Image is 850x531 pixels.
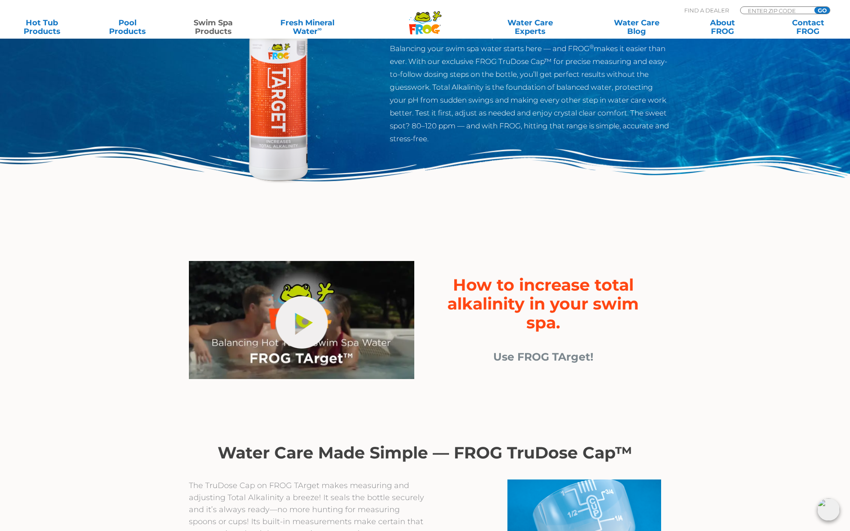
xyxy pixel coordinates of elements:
span: How to increase total alkalinity in your swim spa. [447,275,639,333]
a: PoolProducts [94,18,161,36]
img: openIcon [817,498,840,521]
p: Balancing your swim spa water starts here — and FROG makes it easier than ever. With our exclusiv... [390,42,670,145]
a: Water CareBlog [604,18,670,36]
a: Fresh MineralWater∞ [266,18,349,36]
sup: ∞ [318,25,322,32]
input: GO [814,7,830,14]
sup: ® [589,43,594,50]
a: Water CareExperts [476,18,584,36]
span: Use FROG TArget! [493,350,593,363]
p: Find A Dealer [684,6,729,14]
a: ContactFROG [775,18,841,36]
input: Zip Code Form [747,7,805,14]
a: AboutFROG [689,18,756,36]
img: Video - FROG TArget [189,261,414,379]
h2: Water Care Made Simple — FROG TruDose Cap™ [189,443,661,462]
a: Hot TubProducts [9,18,75,36]
a: Swim SpaProducts [180,18,246,36]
